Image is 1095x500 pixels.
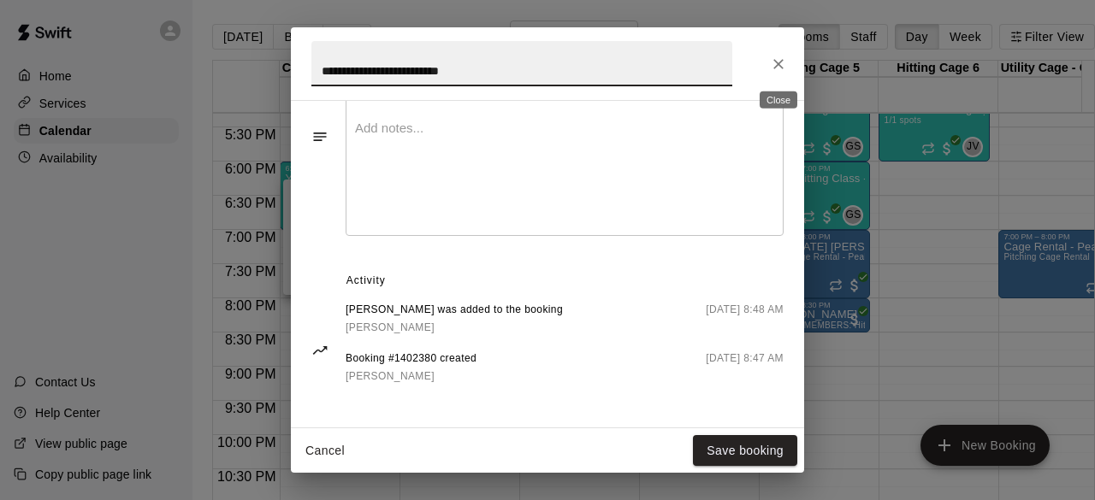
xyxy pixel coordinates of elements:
[760,91,797,109] div: Close
[346,268,784,295] span: Activity
[346,319,563,337] a: [PERSON_NAME]
[706,350,784,385] span: [DATE] 8:47 AM
[693,435,797,467] button: Save booking
[311,342,328,359] svg: Activity
[346,302,563,319] span: [PERSON_NAME] was added to the booking
[298,435,352,467] button: Cancel
[346,321,435,333] span: [PERSON_NAME]
[346,350,476,368] span: Booking #1402380 created
[346,370,435,382] span: [PERSON_NAME]
[706,302,784,337] span: [DATE] 8:48 AM
[763,49,794,79] button: Close
[346,368,476,385] a: [PERSON_NAME]
[311,128,328,145] svg: Notes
